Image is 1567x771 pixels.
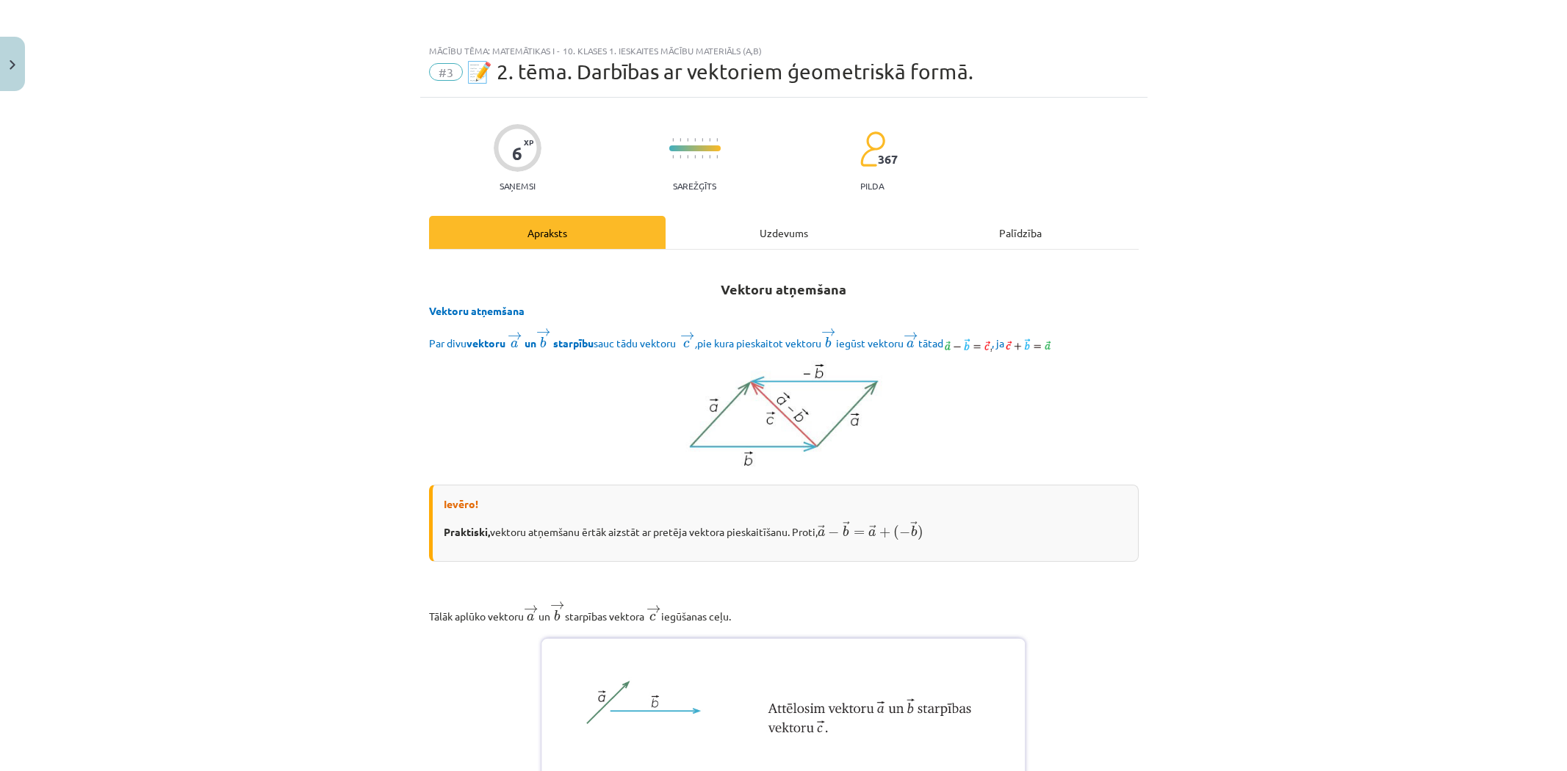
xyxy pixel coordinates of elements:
strong: Ievēro! [444,497,478,510]
img: icon-short-line-57e1e144782c952c97e751825c79c345078a6d821885a25fce030b3d8c18986b.svg [716,155,718,159]
div: Palīdzība [902,216,1139,249]
span: − [899,527,910,537]
span: → [843,521,850,532]
p: vektoru atņemšanu ērtāk aizstāt ar pretēja vektora pieskaitīšanu. Proti, [444,521,1127,541]
span: a [868,529,876,537]
span: → [869,525,876,535]
div: Uzdevums [666,216,902,249]
span: → [821,328,836,336]
span: ) [918,525,923,540]
img: icon-short-line-57e1e144782c952c97e751825c79c345078a6d821885a25fce030b3d8c18986b.svg [702,155,703,159]
b: vektoru [467,336,505,350]
span: → [680,332,695,340]
div: 6 [512,143,522,164]
span: a [907,341,914,348]
span: Par divu sauc tādu vektoru pie kura pieskaitot vektoru iegūst vektoru tātad , ja [429,336,1053,350]
span: a [527,614,534,621]
b: starpību [553,336,594,350]
span: → [818,525,825,535]
span: a [511,341,518,348]
p: pilda [860,181,884,191]
div: Mācību tēma: Matemātikas i - 10. klases 1. ieskaites mācību materiāls (a,b) [429,46,1139,56]
img: icon-short-line-57e1e144782c952c97e751825c79c345078a6d821885a25fce030b3d8c18986b.svg [709,155,710,159]
img: icon-short-line-57e1e144782c952c97e751825c79c345078a6d821885a25fce030b3d8c18986b.svg [694,138,696,142]
i: , [695,336,697,350]
span: c [683,341,690,348]
span: XP [524,138,533,146]
p: Tālāk aplūko vektoru un starpības vektora iegūšanas ceļu. [429,601,1139,624]
b: un [525,336,551,350]
img: icon-short-line-57e1e144782c952c97e751825c79c345078a6d821885a25fce030b3d8c18986b.svg [694,155,696,159]
img: icon-short-line-57e1e144782c952c97e751825c79c345078a6d821885a25fce030b3d8c18986b.svg [680,138,681,142]
img: icon-short-line-57e1e144782c952c97e751825c79c345078a6d821885a25fce030b3d8c18986b.svg [709,138,710,142]
img: icon-short-line-57e1e144782c952c97e751825c79c345078a6d821885a25fce030b3d8c18986b.svg [680,155,681,159]
img: icon-close-lesson-0947bae3869378f0d4975bcd49f059093ad1ed9edebbc8119c70593378902aed.svg [10,60,15,70]
span: → [524,605,538,613]
span: − [828,527,839,537]
img: students-c634bb4e5e11cddfef0936a35e636f08e4e9abd3cc4e673bd6f9a4125e45ecb1.svg [860,131,885,167]
p: Sarežģīts [673,181,716,191]
span: 367 [878,153,898,166]
span: b [540,337,546,348]
span: → [910,521,918,532]
span: b [843,526,849,537]
strong: Praktiski, [444,525,490,538]
span: #3 [429,63,463,81]
span: = [854,530,865,536]
span: 📝 2. tēma. Darbības ar vektoriem ģeometriskā formā. [467,59,973,84]
p: Saņemsi [494,181,541,191]
img: icon-short-line-57e1e144782c952c97e751825c79c345078a6d821885a25fce030b3d8c18986b.svg [687,155,688,159]
span: c [649,614,656,621]
span: → [550,601,565,609]
img: icon-short-line-57e1e144782c952c97e751825c79c345078a6d821885a25fce030b3d8c18986b.svg [672,138,674,142]
span: → [646,605,661,613]
img: icon-short-line-57e1e144782c952c97e751825c79c345078a6d821885a25fce030b3d8c18986b.svg [672,155,674,159]
span: + [879,527,890,537]
span: ( [893,525,899,540]
span: b [554,610,560,621]
span: → [508,332,522,340]
span: → [904,332,918,340]
img: icon-short-line-57e1e144782c952c97e751825c79c345078a6d821885a25fce030b3d8c18986b.svg [687,138,688,142]
span: → [536,328,551,336]
strong: Vektoru atņemšana [429,304,525,317]
span: b [911,526,917,537]
b: Vektoru atņemšana [721,280,846,297]
span: b [825,337,831,348]
img: icon-short-line-57e1e144782c952c97e751825c79c345078a6d821885a25fce030b3d8c18986b.svg [716,138,718,142]
span: a [818,529,825,537]
img: icon-short-line-57e1e144782c952c97e751825c79c345078a6d821885a25fce030b3d8c18986b.svg [702,138,703,142]
div: Apraksts [429,216,666,249]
